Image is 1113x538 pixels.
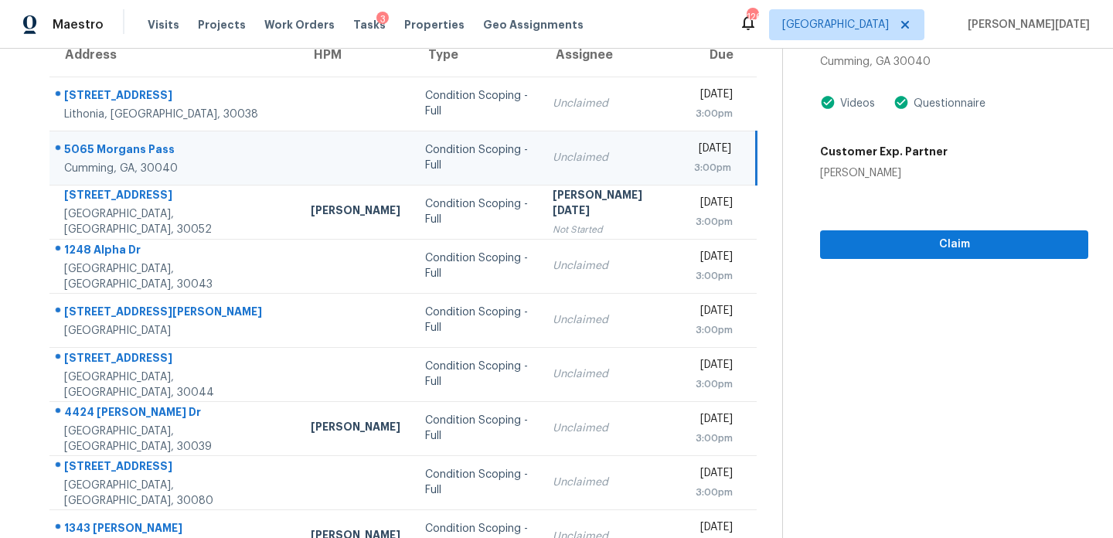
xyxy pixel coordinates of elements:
[820,165,948,181] div: [PERSON_NAME]
[64,87,286,107] div: [STREET_ADDRESS]
[425,88,528,119] div: Condition Scoping - Full
[53,17,104,32] span: Maestro
[782,17,889,32] span: [GEOGRAPHIC_DATA]
[694,87,733,106] div: [DATE]
[64,478,286,509] div: [GEOGRAPHIC_DATA], [GEOGRAPHIC_DATA], 30080
[425,196,528,227] div: Condition Scoping - Full
[893,94,909,111] img: Artifact Present Icon
[694,195,733,214] div: [DATE]
[64,161,286,176] div: Cumming, GA, 30040
[694,485,733,500] div: 3:00pm
[694,249,733,268] div: [DATE]
[64,206,286,237] div: [GEOGRAPHIC_DATA], [GEOGRAPHIC_DATA], 30052
[553,222,669,237] div: Not Started
[64,187,286,206] div: [STREET_ADDRESS]
[425,142,528,173] div: Condition Scoping - Full
[553,475,669,490] div: Unclaimed
[49,33,298,77] th: Address
[64,350,286,369] div: [STREET_ADDRESS]
[694,268,733,284] div: 3:00pm
[694,322,733,338] div: 3:00pm
[694,106,733,121] div: 3:00pm
[553,96,669,111] div: Unclaimed
[64,141,286,161] div: 5065 Morgans Pass
[694,214,733,230] div: 3:00pm
[553,366,669,382] div: Unclaimed
[682,33,757,77] th: Due
[64,458,286,478] div: [STREET_ADDRESS]
[694,303,733,322] div: [DATE]
[553,150,669,165] div: Unclaimed
[820,230,1088,259] button: Claim
[483,17,584,32] span: Geo Assignments
[64,424,286,455] div: [GEOGRAPHIC_DATA], [GEOGRAPHIC_DATA], 30039
[694,431,733,446] div: 3:00pm
[311,203,400,222] div: [PERSON_NAME]
[64,304,286,323] div: [STREET_ADDRESS][PERSON_NAME]
[820,94,836,111] img: Artifact Present Icon
[425,467,528,498] div: Condition Scoping - Full
[820,54,1088,70] div: Cumming, GA 30040
[311,419,400,438] div: [PERSON_NAME]
[820,144,948,159] h5: Customer Exp. Partner
[425,413,528,444] div: Condition Scoping - Full
[694,411,733,431] div: [DATE]
[64,369,286,400] div: [GEOGRAPHIC_DATA], [GEOGRAPHIC_DATA], 30044
[298,33,413,77] th: HPM
[64,323,286,339] div: [GEOGRAPHIC_DATA]
[553,312,669,328] div: Unclaimed
[425,305,528,335] div: Condition Scoping - Full
[413,33,540,77] th: Type
[148,17,179,32] span: Visits
[64,404,286,424] div: 4424 [PERSON_NAME] Dr
[836,96,875,111] div: Videos
[694,357,733,376] div: [DATE]
[694,141,731,160] div: [DATE]
[540,33,682,77] th: Assignee
[353,19,386,30] span: Tasks
[747,9,757,25] div: 126
[832,235,1076,254] span: Claim
[962,17,1090,32] span: [PERSON_NAME][DATE]
[694,465,733,485] div: [DATE]
[553,258,669,274] div: Unclaimed
[694,376,733,392] div: 3:00pm
[553,187,669,222] div: [PERSON_NAME][DATE]
[694,160,731,175] div: 3:00pm
[64,242,286,261] div: 1248 Alpha Dr
[909,96,985,111] div: Questionnaire
[553,421,669,436] div: Unclaimed
[425,250,528,281] div: Condition Scoping - Full
[264,17,335,32] span: Work Orders
[425,359,528,390] div: Condition Scoping - Full
[404,17,465,32] span: Properties
[64,261,286,292] div: [GEOGRAPHIC_DATA], [GEOGRAPHIC_DATA], 30043
[64,107,286,122] div: Lithonia, [GEOGRAPHIC_DATA], 30038
[198,17,246,32] span: Projects
[376,12,389,27] div: 3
